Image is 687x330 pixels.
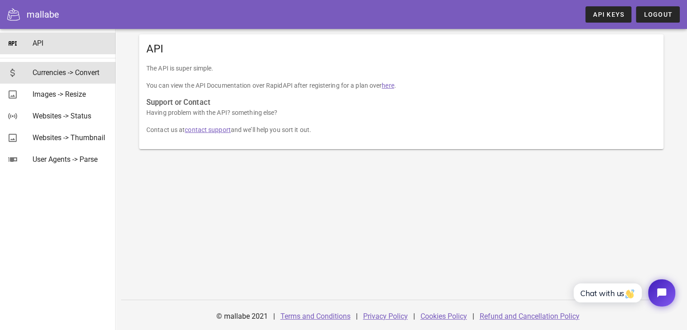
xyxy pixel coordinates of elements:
div: Currencies -> Convert [33,68,108,77]
p: Contact us at and we’ll help you sort it out. [146,125,656,135]
span: Logout [643,11,673,18]
a: API Keys [585,6,631,23]
a: Refund and Cancellation Policy [480,312,580,321]
div: Websites -> Thumbnail [33,133,108,142]
div: API [139,34,664,63]
div: mallabe [27,8,59,21]
div: Websites -> Status [33,112,108,120]
button: Logout [636,6,680,23]
p: You can view the API Documentation over RapidAPI after registering for a plan over . [146,80,656,90]
div: API [33,39,108,47]
h3: Support or Contact [146,98,656,108]
a: contact support [185,126,231,133]
div: | [356,306,358,327]
div: © mallabe 2021 [211,306,273,327]
p: Having problem with the API? something else? [146,108,656,118]
span: API Keys [593,11,624,18]
div: User Agents -> Parse [33,155,108,164]
a: Terms and Conditions [280,312,351,321]
div: | [413,306,415,327]
div: Images -> Resize [33,90,108,99]
a: here [382,82,394,89]
p: The API is super simple. [146,63,656,73]
div: | [273,306,275,327]
a: Privacy Policy [363,312,408,321]
a: Cookies Policy [421,312,467,321]
iframe: Tidio Chat [564,272,683,314]
div: | [472,306,474,327]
